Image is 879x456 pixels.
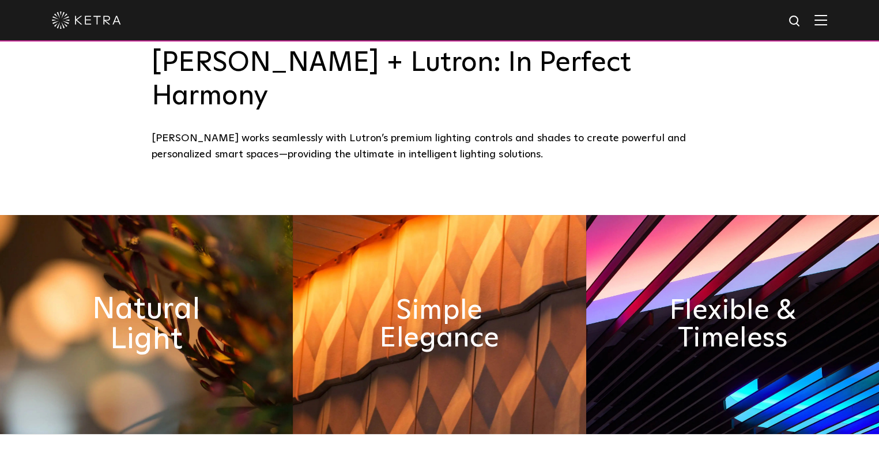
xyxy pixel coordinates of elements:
img: ketra-logo-2019-white [52,12,121,29]
h2: Flexible & Timeless [659,297,806,352]
h2: Simple Elegance [366,297,512,352]
img: flexible_timeless_ketra [586,215,879,434]
h3: [PERSON_NAME] + Lutron: In Perfect Harmony [152,47,728,113]
img: Hamburger%20Nav.svg [814,14,827,25]
img: simple_elegance [293,215,586,434]
h2: Natural Light [67,294,227,355]
img: search icon [788,14,802,29]
div: [PERSON_NAME] works seamlessly with Lutron’s premium lighting controls and shades to create power... [152,130,728,163]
